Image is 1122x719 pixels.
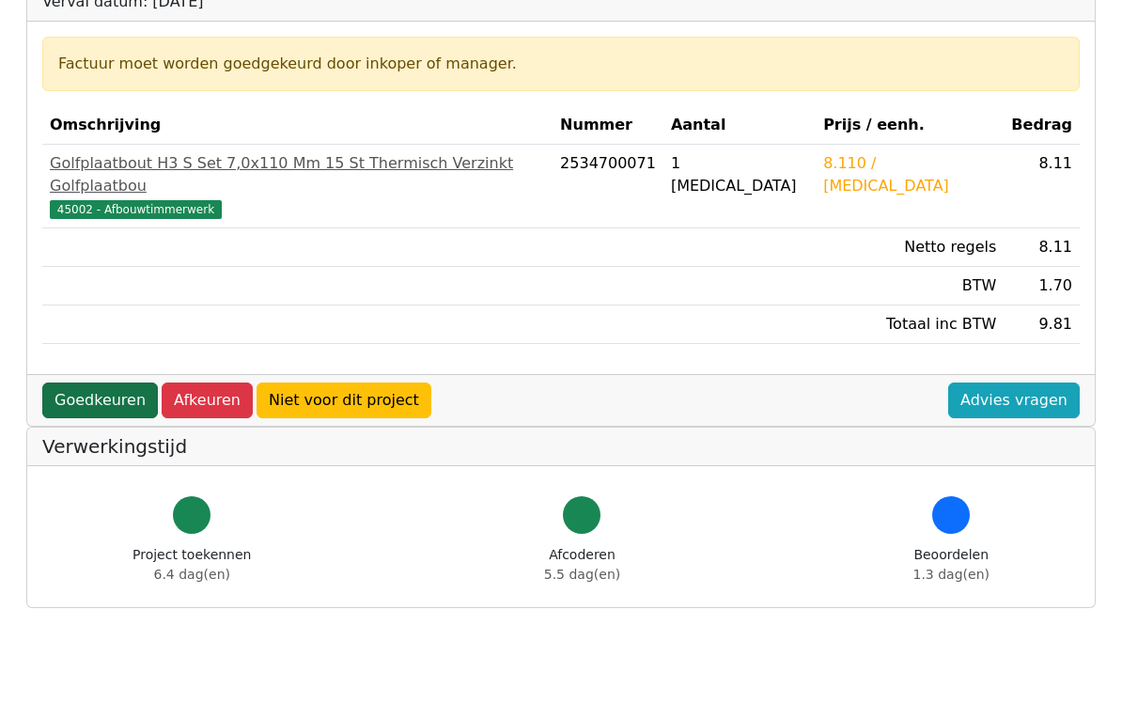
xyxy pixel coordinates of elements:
[553,107,663,146] th: Nummer
[816,268,1004,306] td: BTW
[663,107,816,146] th: Aantal
[544,568,620,583] span: 5.5 dag(en)
[257,383,431,419] a: Niet voor dit project
[1004,229,1080,268] td: 8.11
[816,107,1004,146] th: Prijs / eenh.
[671,153,808,198] div: 1 [MEDICAL_DATA]
[816,306,1004,345] td: Totaal inc BTW
[913,546,990,586] div: Beoordelen
[948,383,1080,419] a: Advies vragen
[58,54,1064,76] div: Factuur moet worden goedgekeurd door inkoper of manager.
[42,107,553,146] th: Omschrijving
[50,201,222,220] span: 45002 - Afbouwtimmerwerk
[544,546,620,586] div: Afcoderen
[154,568,230,583] span: 6.4 dag(en)
[42,383,158,419] a: Goedkeuren
[913,568,990,583] span: 1.3 dag(en)
[1004,107,1080,146] th: Bedrag
[816,229,1004,268] td: Netto regels
[42,436,1080,459] h5: Verwerkingstijd
[553,146,663,229] td: 2534700071
[823,153,996,198] div: 8.110 / [MEDICAL_DATA]
[50,153,545,198] div: Golfplaatbout H3 S Set 7,0x110 Mm 15 St Thermisch Verzinkt Golfplaatbou
[1004,306,1080,345] td: 9.81
[132,546,251,586] div: Project toekennen
[50,153,545,221] a: Golfplaatbout H3 S Set 7,0x110 Mm 15 St Thermisch Verzinkt Golfplaatbou45002 - Afbouwtimmerwerk
[1004,268,1080,306] td: 1.70
[1004,146,1080,229] td: 8.11
[162,383,253,419] a: Afkeuren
